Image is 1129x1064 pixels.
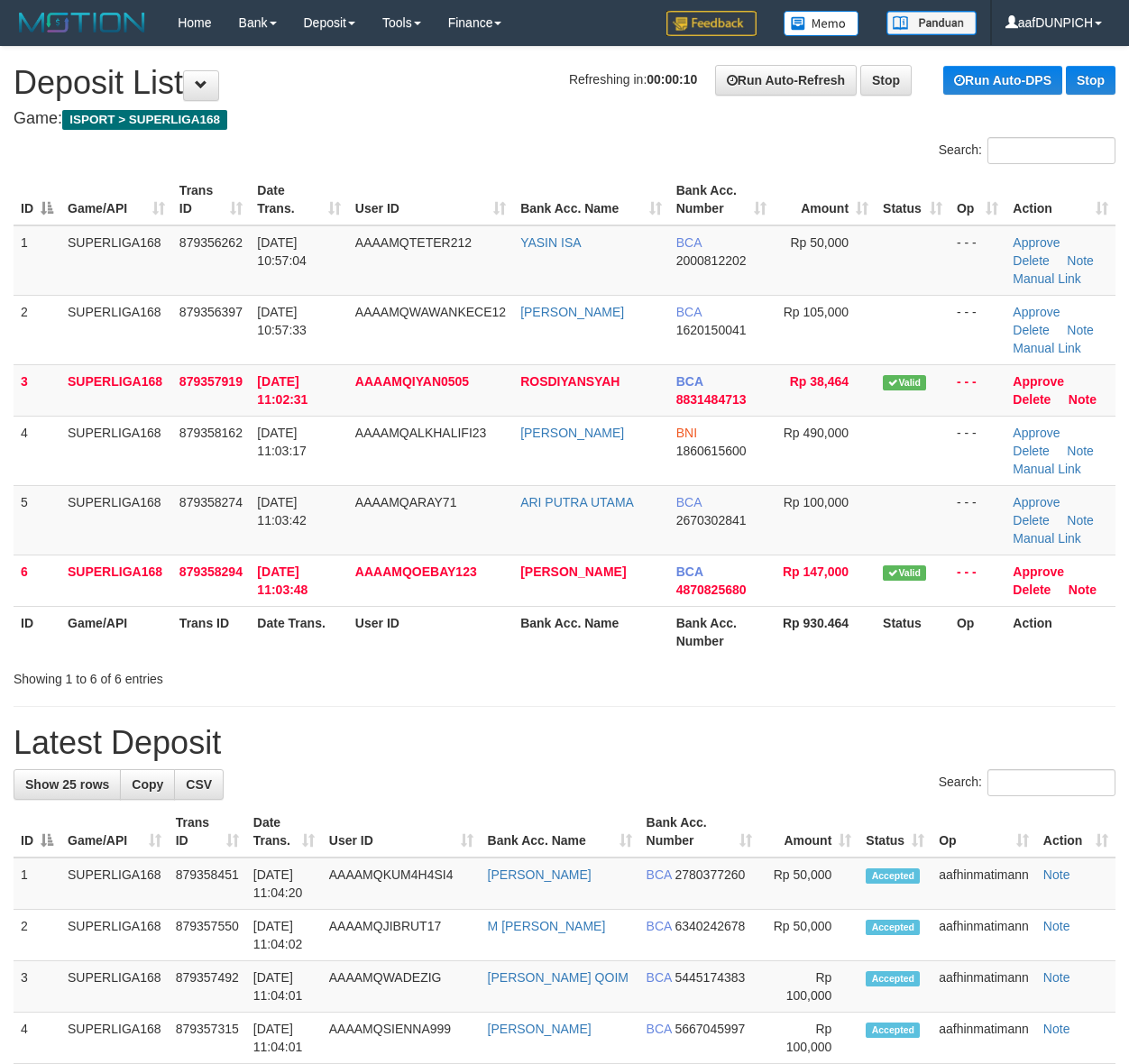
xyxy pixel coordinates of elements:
a: M [PERSON_NAME] [488,919,606,933]
span: Copy 2670302841 to clipboard [676,513,747,527]
span: Rp 38,464 [790,374,849,389]
span: [DATE] 11:02:31 [257,374,307,407]
th: User ID: activate to sort column ascending [322,806,481,858]
a: Delete [1013,444,1049,458]
th: Date Trans.: activate to sort column ascending [246,806,322,858]
span: Valid transaction [883,375,926,390]
span: Copy 6340242678 to clipboard [675,919,745,933]
td: [DATE] 11:04:01 [246,961,322,1013]
a: Approve [1013,374,1064,389]
img: Button%20Memo.svg [784,11,859,36]
a: Approve [1013,305,1060,319]
td: 879357492 [169,961,246,1013]
td: SUPERLIGA168 [60,416,172,485]
th: Bank Acc. Number [669,606,774,657]
a: Manual Link [1013,271,1081,286]
span: Copy 8831484713 to clipboard [676,392,747,407]
th: Date Trans. [250,606,348,657]
span: Copy 2780377260 to clipboard [675,867,745,882]
a: Note [1067,253,1094,268]
img: panduan.png [886,11,977,35]
td: - - - [950,555,1005,606]
span: Valid transaction [883,565,926,581]
th: Bank Acc. Number: activate to sort column ascending [669,174,774,225]
label: Search: [939,137,1115,164]
td: SUPERLIGA168 [60,858,169,910]
a: [PERSON_NAME] [520,426,624,440]
td: Rp 50,000 [759,858,858,910]
strong: 00:00:10 [647,72,697,87]
span: BCA [647,919,672,933]
th: Bank Acc. Number: activate to sort column ascending [639,806,759,858]
span: 879357919 [179,374,243,389]
a: CSV [174,769,224,800]
label: Search: [939,769,1115,796]
td: AAAAMQJIBRUT17 [322,910,481,961]
span: Copy 2000812202 to clipboard [676,253,747,268]
a: Run Auto-DPS [943,66,1062,95]
a: Manual Link [1013,341,1081,355]
span: AAAAMQOEBAY123 [355,564,477,579]
a: Note [1067,444,1094,458]
span: Copy 5445174383 to clipboard [675,970,745,985]
a: Note [1043,919,1070,933]
a: [PERSON_NAME] [488,1022,592,1036]
td: SUPERLIGA168 [60,555,172,606]
td: - - - [950,416,1005,485]
span: Rp 147,000 [783,564,849,579]
td: AAAAMQWADEZIG [322,961,481,1013]
td: 879358451 [169,858,246,910]
a: Approve [1013,235,1060,250]
span: Copy 1860615600 to clipboard [676,444,747,458]
a: Note [1067,323,1094,337]
span: Show 25 rows [25,777,109,792]
a: Manual Link [1013,531,1081,546]
h1: Latest Deposit [14,725,1115,761]
span: AAAAMQALKHALIFI23 [355,426,487,440]
td: Rp 100,000 [759,961,858,1013]
span: BCA [676,495,702,509]
th: Status [876,606,950,657]
td: - - - [950,225,1005,296]
th: Bank Acc. Name: activate to sort column ascending [513,174,669,225]
td: AAAAMQSIENNA999 [322,1013,481,1064]
td: - - - [950,364,1005,416]
th: Amount: activate to sort column ascending [774,174,876,225]
span: Refreshing in: [569,72,697,87]
th: User ID: activate to sort column ascending [348,174,513,225]
span: BCA [647,970,672,985]
a: Note [1043,970,1070,985]
span: Copy 5667045997 to clipboard [675,1022,745,1036]
th: Rp 930.464 [774,606,876,657]
a: Approve [1013,564,1064,579]
a: Stop [1066,66,1115,95]
a: [PERSON_NAME] [488,867,592,882]
span: Accepted [866,1023,920,1038]
a: YASIN ISA [520,235,581,250]
a: Approve [1013,495,1060,509]
span: 879358294 [179,564,243,579]
span: BCA [676,564,703,579]
a: [PERSON_NAME] [520,305,624,319]
td: 2 [14,295,60,364]
a: ARI PUTRA UTAMA [520,495,634,509]
span: BCA [676,235,702,250]
a: [PERSON_NAME] [520,564,626,579]
span: BCA [676,305,702,319]
th: ID: activate to sort column descending [14,806,60,858]
th: Action [1005,606,1115,657]
span: 879356262 [179,235,243,250]
a: Delete [1013,323,1049,337]
th: Op [950,606,1005,657]
span: Copy [132,777,163,792]
th: Game/API [60,606,172,657]
span: AAAAMQWAWANKECE12 [355,305,506,319]
th: Status: activate to sort column ascending [876,174,950,225]
th: Bank Acc. Name [513,606,669,657]
div: Showing 1 to 6 of 6 entries [14,663,457,688]
td: - - - [950,295,1005,364]
span: BCA [647,867,672,882]
th: ID: activate to sort column descending [14,174,60,225]
th: Game/API: activate to sort column ascending [60,174,172,225]
th: Trans ID: activate to sort column ascending [172,174,251,225]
